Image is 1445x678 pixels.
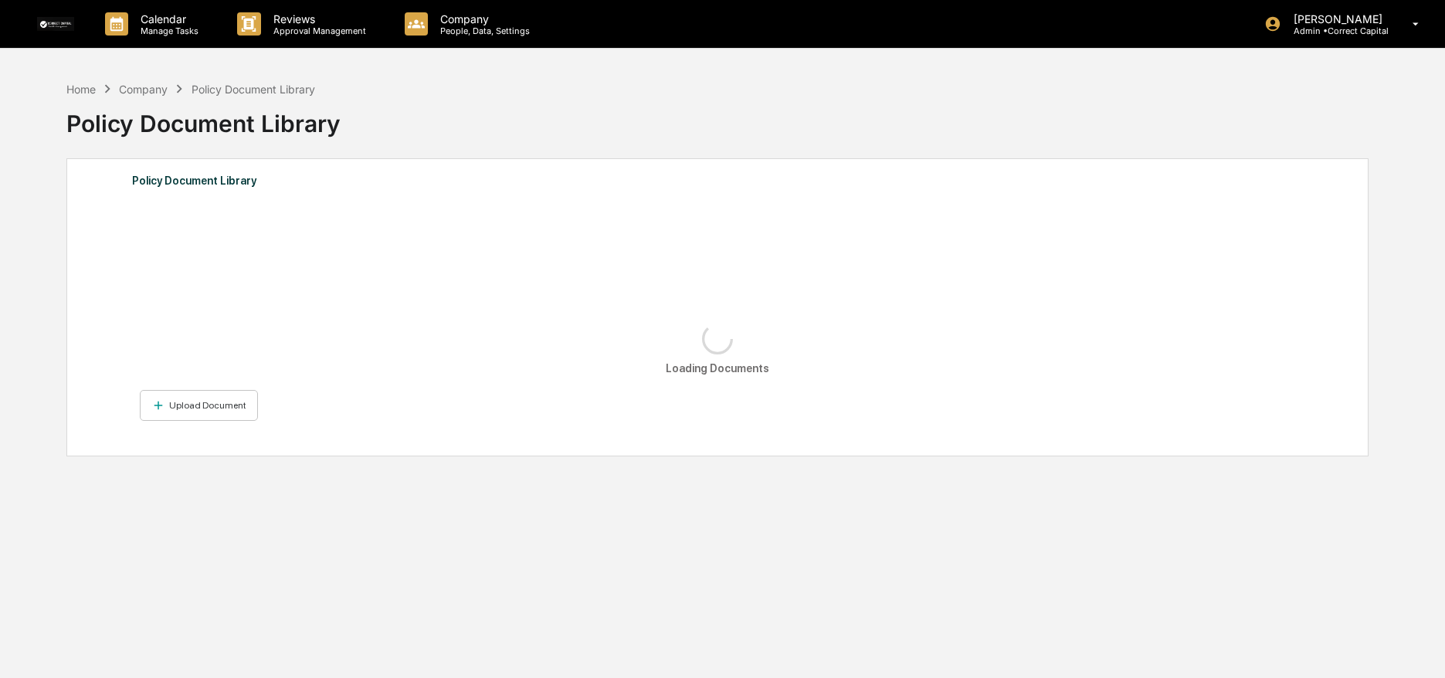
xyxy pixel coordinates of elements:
[140,390,258,422] button: Upload Document
[132,171,1303,191] div: Policy Document Library
[66,97,1367,137] div: Policy Document Library
[1281,12,1390,25] p: [PERSON_NAME]
[428,25,538,36] p: People, Data, Settings
[166,400,246,411] div: Upload Document
[261,12,374,25] p: Reviews
[37,17,74,31] img: logo
[666,362,769,375] div: Loading Documents
[1281,25,1390,36] p: Admin • Correct Capital
[192,83,315,96] div: Policy Document Library
[128,12,206,25] p: Calendar
[66,83,96,96] div: Home
[428,12,538,25] p: Company
[119,83,168,96] div: Company
[128,25,206,36] p: Manage Tasks
[261,25,374,36] p: Approval Management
